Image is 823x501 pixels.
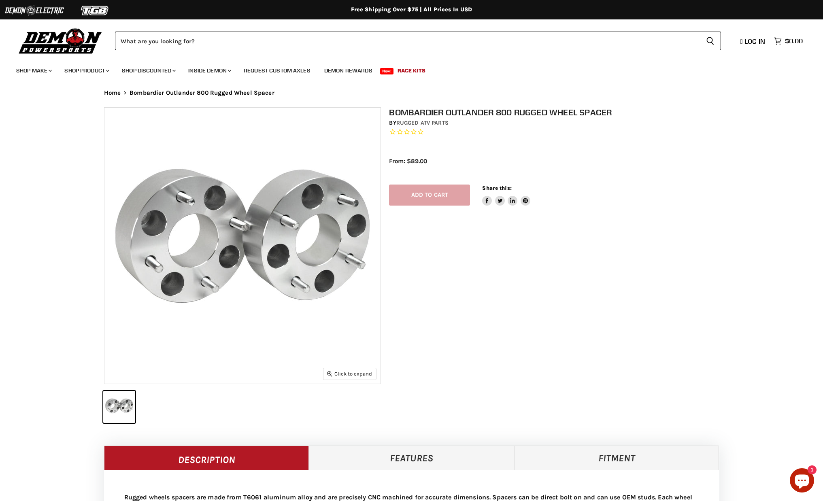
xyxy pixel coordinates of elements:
span: Bombardier Outlander 800 Rugged Wheel Spacer [130,89,274,96]
inbox-online-store-chat: Shopify online store chat [787,468,817,495]
a: Shop Discounted [116,62,181,79]
span: Rated 0.0 out of 5 stars 0 reviews [389,128,727,136]
a: Request Custom Axles [238,62,317,79]
span: Share this: [482,185,511,191]
span: Log in [744,37,765,45]
a: Demon Rewards [318,62,379,79]
span: $0.00 [785,37,803,45]
a: Fitment [514,446,719,470]
span: From: $89.00 [389,157,427,165]
a: Shop Product [58,62,114,79]
a: $0.00 [770,35,807,47]
a: Home [104,89,121,96]
img: Demon Electric Logo 2 [4,3,65,18]
img: Bombardier Outlander 800 Rugged Wheel Spacer [104,108,381,384]
input: Search [115,32,700,50]
a: Race Kits [391,62,432,79]
button: Click to expand [323,368,376,379]
a: Shop Make [10,62,57,79]
button: Bombardier Outlander 800 Rugged Wheel Spacer thumbnail [103,391,135,423]
span: New! [380,68,394,74]
form: Product [115,32,721,50]
button: Search [700,32,721,50]
a: Description [104,446,309,470]
a: Log in [737,38,770,45]
a: Rugged ATV Parts [396,119,449,126]
h1: Bombardier Outlander 800 Rugged Wheel Spacer [389,107,727,117]
div: Free Shipping Over $75 | All Prices In USD [88,6,736,13]
span: Click to expand [327,371,372,377]
aside: Share this: [482,185,530,206]
a: Inside Demon [182,62,236,79]
ul: Main menu [10,59,801,79]
div: by [389,119,727,127]
img: TGB Logo 2 [65,3,125,18]
img: Demon Powersports [16,26,105,55]
nav: Breadcrumbs [88,89,736,96]
a: Features [309,446,514,470]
